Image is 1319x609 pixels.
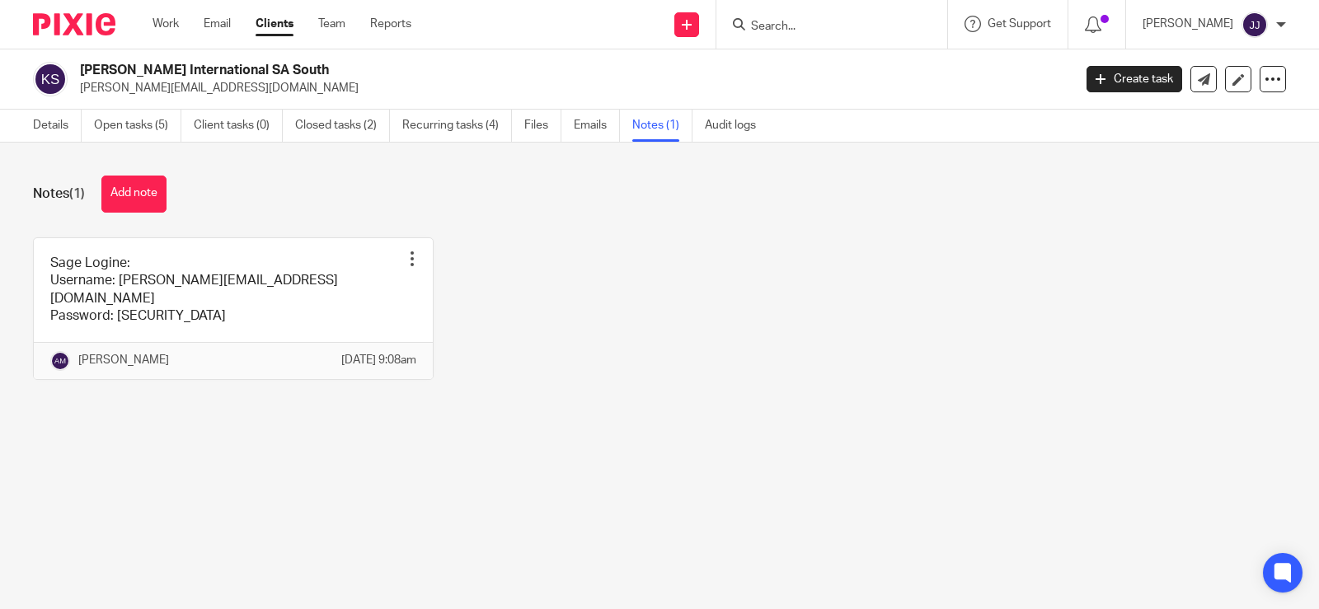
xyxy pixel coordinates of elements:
[370,16,411,32] a: Reports
[524,110,561,142] a: Files
[33,62,68,96] img: svg%3E
[78,352,169,368] p: [PERSON_NAME]
[50,351,70,371] img: svg%3E
[632,110,692,142] a: Notes (1)
[574,110,620,142] a: Emails
[1242,12,1268,38] img: svg%3E
[153,16,179,32] a: Work
[33,13,115,35] img: Pixie
[402,110,512,142] a: Recurring tasks (4)
[94,110,181,142] a: Open tasks (5)
[318,16,345,32] a: Team
[341,352,416,368] p: [DATE] 9:08am
[1087,66,1182,92] a: Create task
[295,110,390,142] a: Closed tasks (2)
[194,110,283,142] a: Client tasks (0)
[33,110,82,142] a: Details
[204,16,231,32] a: Email
[749,20,898,35] input: Search
[80,62,866,79] h2: [PERSON_NAME] International SA South
[80,80,1062,96] p: [PERSON_NAME][EMAIL_ADDRESS][DOMAIN_NAME]
[1143,16,1233,32] p: [PERSON_NAME]
[101,176,167,213] button: Add note
[988,18,1051,30] span: Get Support
[256,16,293,32] a: Clients
[33,185,85,203] h1: Notes
[69,187,85,200] span: (1)
[705,110,768,142] a: Audit logs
